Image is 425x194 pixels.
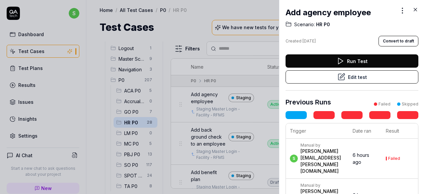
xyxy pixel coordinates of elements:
div: Skipped [402,101,418,107]
th: Date ran [349,123,382,139]
h3: Previous Runs [286,97,331,107]
button: Edit test [286,70,418,84]
time: 6 hours ago [353,152,369,165]
th: Result [382,123,418,139]
div: Failed [379,101,390,107]
span: s [290,155,298,162]
div: Failed [388,157,400,161]
button: Run Test [286,54,418,68]
time: [DATE] [302,38,316,43]
div: Manual by [300,143,346,148]
th: Trigger [286,123,349,139]
button: Convert to draft [379,36,418,46]
div: Created [286,38,316,44]
div: Manual by [300,183,346,188]
div: [PERSON_NAME][EMAIL_ADDRESS][PERSON_NAME][DOMAIN_NAME] [300,148,346,174]
h2: Add agency employee [286,7,371,19]
span: Scenario: [294,21,315,28]
span: HR P0 [315,21,330,28]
